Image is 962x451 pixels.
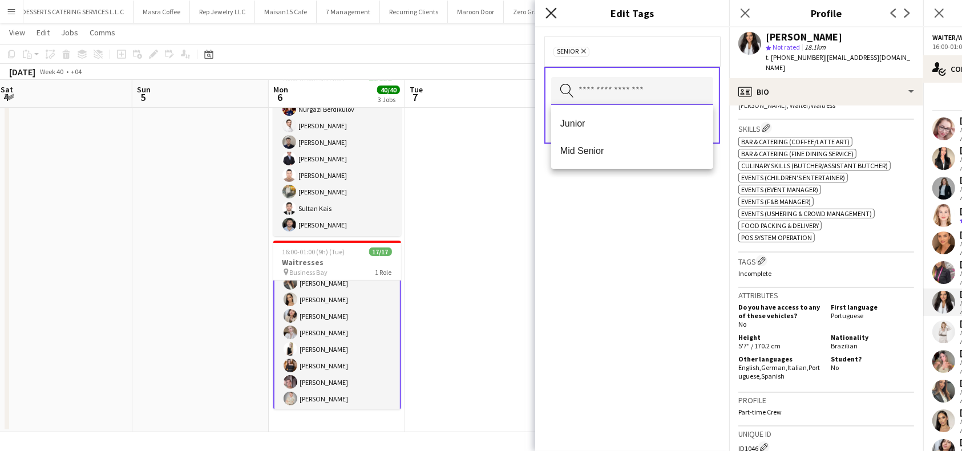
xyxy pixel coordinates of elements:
[738,303,822,320] h5: Do you have access to any of these vehicles?
[738,320,746,328] span: No
[729,6,923,21] h3: Profile
[738,355,822,363] h5: Other languages
[831,342,858,350] span: Brazilian
[738,363,761,372] span: English ,
[377,86,400,94] span: 40/40
[380,1,448,23] button: Recurring Clients
[831,333,914,342] h5: Nationality
[282,247,345,256] span: 16:00-01:00 (9h) (Tue)
[738,122,914,134] h3: Skills
[557,47,579,56] span: Senior
[738,363,820,380] span: Portuguese ,
[5,25,30,40] a: View
[273,67,401,236] app-job-card: 16:00-01:00 (9h) (Tue)14/14Waiters Business Bay1 Role[PERSON_NAME][PERSON_NAME]Nurgazi Berdikulov...
[137,84,151,95] span: Sun
[369,247,392,256] span: 17/17
[255,1,317,23] button: Maisan15 Cafe
[61,27,78,38] span: Jobs
[290,268,328,277] span: Business Bay
[741,197,811,206] span: Events (F&B Manager)
[738,255,914,267] h3: Tags
[766,53,910,72] span: | [EMAIL_ADDRESS][DOMAIN_NAME]
[375,268,392,277] span: 1 Role
[738,342,781,350] span: 5'7" / 170.2 cm
[9,27,25,38] span: View
[741,185,818,194] span: Events (Event Manager)
[38,67,66,76] span: Week 40
[741,149,854,158] span: Bar & Catering (Fine Dining Service)
[85,25,120,40] a: Comms
[134,1,190,23] button: Masra Coffee
[766,53,825,62] span: t. [PHONE_NUMBER]
[738,269,914,278] p: Incomplete
[729,78,923,105] div: Bio
[32,25,54,40] a: Edit
[761,372,785,380] span: Spanish
[273,257,401,267] h3: Waitresses
[1,84,13,95] span: Sat
[273,241,401,409] app-job-card: 16:00-01:00 (9h) (Tue)17/17Waitresses Business Bay1 Role[PERSON_NAME][PERSON_NAME][PERSON_NAME][P...
[71,67,82,76] div: +04
[738,408,914,416] p: Part-time Crew
[504,1,559,23] button: Zero Gravity
[448,1,504,23] button: Maroon Door
[773,43,800,51] span: Not rated
[273,84,288,95] span: Mon
[56,25,83,40] a: Jobs
[831,303,914,311] h5: First language
[766,32,842,42] div: [PERSON_NAME]
[741,221,819,230] span: Food Packing & Delivery
[831,355,914,363] h5: Student?
[560,145,704,156] span: Mid Senior
[738,429,914,439] h3: Unique ID
[741,173,845,182] span: Events (Children's entertainer)
[410,84,423,95] span: Tue
[787,363,809,372] span: Italian ,
[408,91,423,104] span: 7
[317,1,380,23] button: 7 Management
[802,43,828,51] span: 18.1km
[738,290,914,300] h3: Attributes
[37,27,50,38] span: Edit
[831,311,863,320] span: Portuguese
[741,209,872,218] span: Events (Ushering & Crowd Management)
[761,363,787,372] span: German ,
[738,333,822,342] h5: Height
[535,6,729,21] h3: Edit Tags
[741,233,812,242] span: POS System Operation
[831,363,839,372] span: No
[741,137,850,146] span: Bar & Catering (Coffee/Latte Art)
[741,161,888,170] span: Culinary Skills (Butcher/Assistant Butcher)
[190,1,255,23] button: Rep Jewelry LLC
[9,66,35,78] div: [DATE]
[135,91,151,104] span: 5
[272,91,288,104] span: 6
[90,27,115,38] span: Comms
[738,395,914,405] h3: Profile
[560,118,704,129] span: Junior
[378,95,399,104] div: 3 Jobs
